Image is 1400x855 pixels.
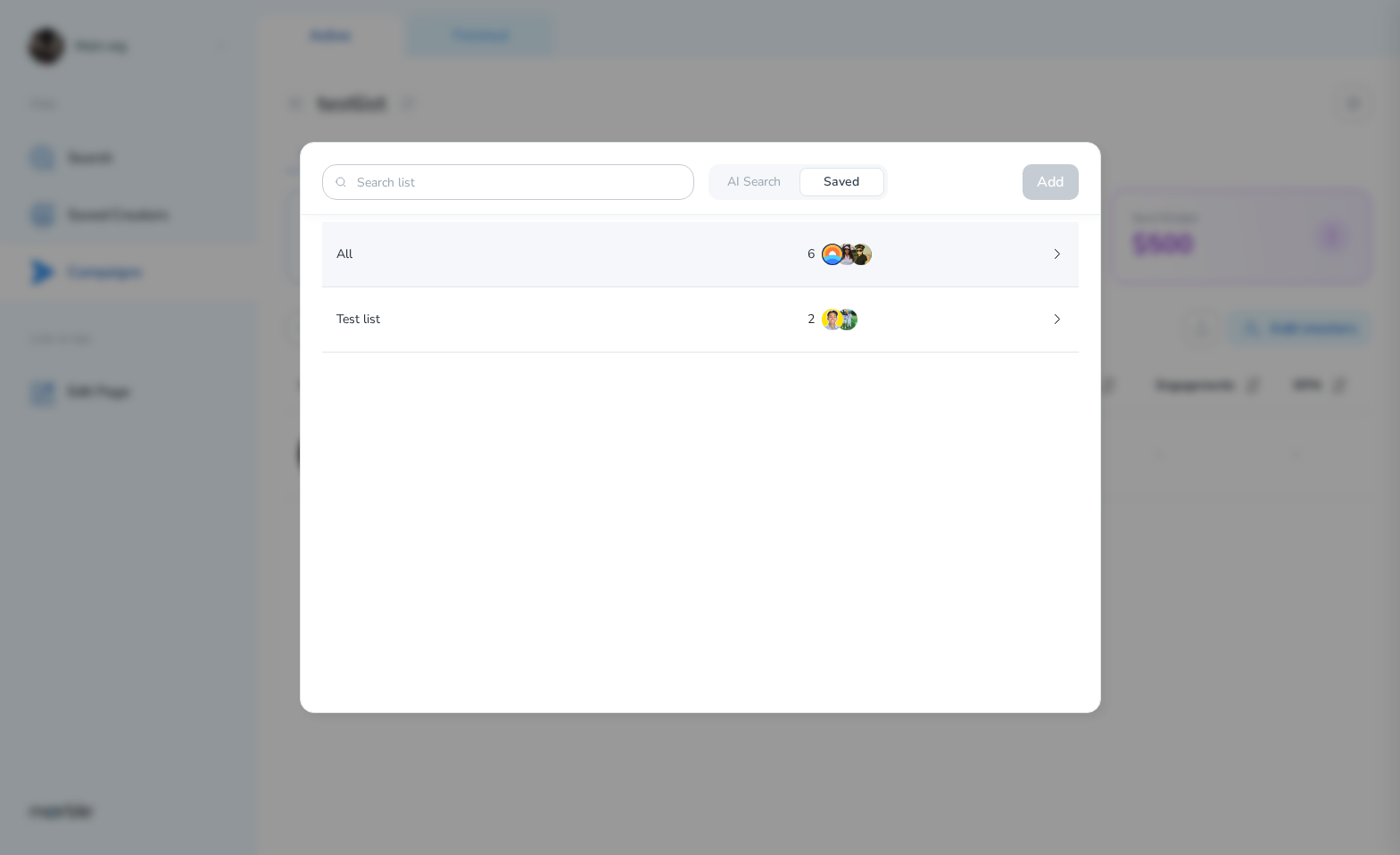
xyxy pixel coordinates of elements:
p: 6 [808,244,815,265]
p: All [336,244,793,265]
p: Test list [336,309,793,330]
button: Add [1023,164,1079,200]
p: 2 [808,309,815,330]
input: Search list [357,174,659,191]
p: AI Search [727,174,781,191]
p: Saved [824,174,859,191]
